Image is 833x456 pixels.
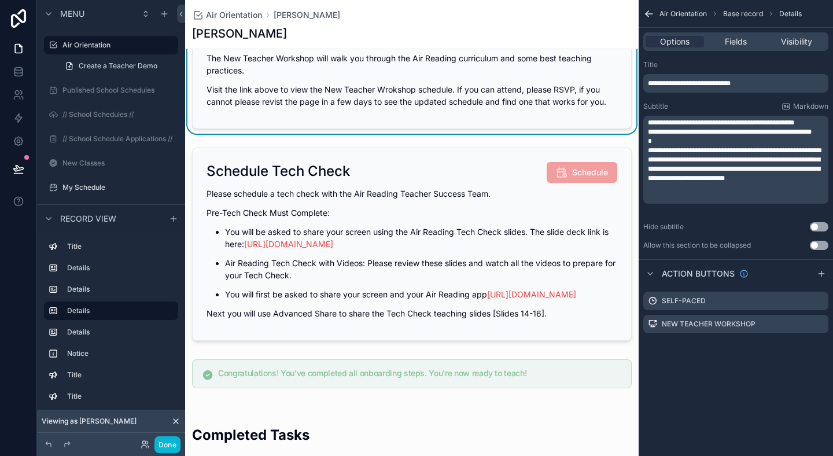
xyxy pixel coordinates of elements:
[44,130,178,148] a: // School Schedule Applications //
[60,212,116,224] span: Record view
[60,8,84,20] span: Menu
[67,349,174,358] label: Notice
[643,222,684,231] label: Hide subtitle
[154,436,180,453] button: Done
[725,36,747,47] span: Fields
[44,36,178,54] a: Air Orientation
[207,83,617,108] p: Visit the link above to view the New Teacher Wrokshop schedule. If you can attend, please RSVP, i...
[67,306,169,315] label: Details
[662,268,735,280] span: Action buttons
[643,74,828,93] div: scrollable content
[192,25,287,42] h1: [PERSON_NAME]
[44,81,178,100] a: Published School Schedules
[662,319,755,329] label: New Teacher Workshop
[643,60,658,69] label: Title
[662,296,706,306] label: Self-Paced
[62,183,176,192] label: My Schedule
[62,159,176,168] label: New Classes
[67,370,174,380] label: Title
[44,203,178,221] a: My Classes
[62,134,176,144] label: // School Schedule Applications //
[62,41,171,50] label: Air Orientation
[67,392,174,401] label: Title
[67,328,174,337] label: Details
[62,86,176,95] label: Published School Schedules
[37,232,185,414] div: scrollable content
[206,9,262,21] span: Air Orientation
[67,263,174,273] label: Details
[643,116,828,204] div: scrollable content
[779,9,802,19] span: Details
[793,102,828,111] span: Markdown
[660,36,690,47] span: Options
[643,102,668,111] label: Subtitle
[67,285,174,294] label: Details
[207,52,617,76] p: The New Teacher Workshop will walk you through the Air Reading curriculum and some best teaching ...
[643,241,751,250] label: Allow this section to be collapsed
[274,9,340,21] a: [PERSON_NAME]
[723,9,763,19] span: Base record
[44,154,178,172] a: New Classes
[781,36,812,47] span: Visibility
[58,57,178,75] a: Create a Teacher Demo
[67,242,174,251] label: Title
[659,9,707,19] span: Air Orientation
[192,9,262,21] a: Air Orientation
[782,102,828,111] a: Markdown
[42,417,137,426] span: Viewing as [PERSON_NAME]
[79,61,157,71] span: Create a Teacher Demo
[62,110,176,119] label: // School Schedules //
[44,105,178,124] a: // School Schedules //
[44,178,178,197] a: My Schedule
